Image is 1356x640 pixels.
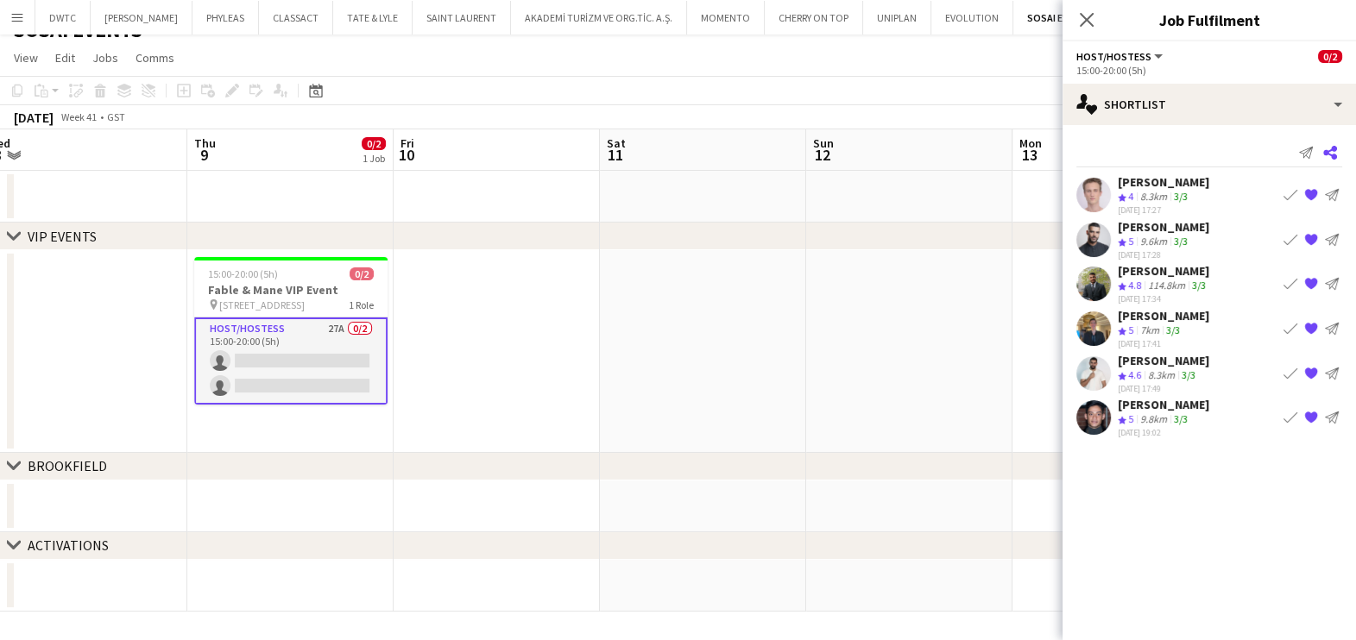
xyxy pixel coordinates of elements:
button: TATE & LYLE [333,1,413,35]
span: Week 41 [57,110,100,123]
div: [PERSON_NAME] [1118,174,1209,190]
button: SAINT LAURENT [413,1,511,35]
app-skills-label: 3/3 [1192,279,1206,292]
div: 8.3km [1137,190,1170,204]
div: 15:00-20:00 (5h) [1076,64,1342,77]
div: Shortlist [1063,84,1356,125]
span: Thu [194,135,216,151]
span: 13 [1017,145,1042,165]
div: 9.8km [1137,412,1170,427]
span: 12 [810,145,834,165]
span: 5 [1128,323,1133,336]
button: [PERSON_NAME] [91,1,192,35]
button: MOMENTO [687,1,765,35]
span: Sat [607,135,626,151]
span: [STREET_ADDRESS] [219,298,305,311]
a: Edit [48,47,82,69]
span: Host/Hostess [1076,50,1151,63]
button: EVOLUTION [931,1,1013,35]
div: [DATE] 17:28 [1118,248,1209,260]
div: [DATE] 17:49 [1118,382,1209,393]
span: 0/2 [1318,50,1342,63]
div: BROOKFIELD [28,457,107,474]
span: Comms [136,50,174,66]
app-skills-label: 3/3 [1166,323,1180,336]
a: Jobs [85,47,125,69]
span: Jobs [92,50,118,66]
app-skills-label: 3/3 [1182,368,1195,381]
button: AKADEMİ TURİZM VE ORG.TİC. A.Ş. [511,1,687,35]
span: 4.8 [1128,279,1141,292]
span: 11 [604,145,626,165]
span: 10 [398,145,414,165]
a: Comms [129,47,181,69]
app-job-card: 15:00-20:00 (5h)0/2Fable & Mane VIP Event [STREET_ADDRESS]1 RoleHost/Hostess27A0/215:00-20:00 (5h) [194,257,388,405]
span: 0/2 [350,267,374,280]
app-skills-label: 3/3 [1174,235,1188,248]
div: [PERSON_NAME] [1118,308,1209,323]
div: 9.6km [1137,235,1170,249]
button: Host/Hostess [1076,50,1165,63]
span: 9 [192,145,216,165]
div: [PERSON_NAME] [1118,219,1209,235]
div: [DATE] [14,109,54,126]
span: Edit [55,50,75,66]
span: 15:00-20:00 (5h) [208,267,278,280]
div: [PERSON_NAME] [1118,263,1209,279]
button: CHERRY ON TOP [765,1,863,35]
div: 7km [1137,323,1163,338]
a: View [7,47,45,69]
div: [PERSON_NAME] [1118,353,1209,368]
button: DWTC [35,1,91,35]
h3: Fable & Mane VIP Event [194,282,388,298]
div: [PERSON_NAME] [1118,397,1209,412]
span: Sun [813,135,834,151]
span: 5 [1128,235,1133,248]
span: 5 [1128,412,1133,425]
div: ACTIVATIONS [28,536,109,554]
div: [DATE] 17:41 [1118,338,1209,349]
app-skills-label: 3/3 [1174,412,1188,425]
button: UNIPLAN [863,1,931,35]
div: GST [107,110,125,123]
div: 114.8km [1145,279,1189,293]
button: PHYLEAS [192,1,259,35]
h3: Job Fulfilment [1063,9,1356,31]
app-skills-label: 3/3 [1174,190,1188,203]
div: [DATE] 19:02 [1118,427,1209,438]
button: CLASSACT [259,1,333,35]
span: 0/2 [362,137,386,150]
span: 4.6 [1128,368,1141,381]
span: View [14,50,38,66]
span: 4 [1128,190,1133,203]
app-card-role: Host/Hostess27A0/215:00-20:00 (5h) [194,317,388,405]
span: Mon [1019,135,1042,151]
div: 8.3km [1145,368,1178,383]
div: VIP EVENTS [28,228,97,245]
span: Fri [400,135,414,151]
button: SOSAI EVENTS [1013,1,1107,35]
div: 1 Job [363,152,385,165]
span: 1 Role [349,298,374,311]
div: [DATE] 17:34 [1118,293,1209,304]
div: [DATE] 17:27 [1118,204,1209,216]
